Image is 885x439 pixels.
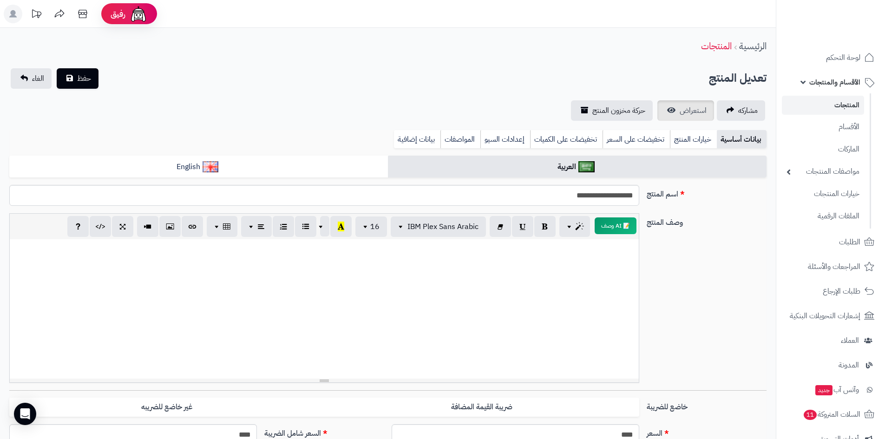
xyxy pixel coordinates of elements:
[709,69,767,88] h2: تعديل المنتج
[717,100,765,121] a: مشاركه
[680,105,707,116] span: استعراض
[14,403,36,425] div: Open Intercom Messenger
[809,76,860,89] span: الأقسام والمنتجات
[203,161,219,172] img: English
[782,46,879,69] a: لوحة التحكم
[782,354,879,376] a: المدونة
[370,221,380,232] span: 16
[670,130,717,149] a: خيارات المنتج
[407,221,479,232] span: IBM Plex Sans Arabic
[701,39,732,53] a: المنتجات
[782,329,879,352] a: العملاء
[324,398,639,417] label: ضريبة القيمة المضافة
[643,424,770,439] label: السعر
[643,213,770,228] label: وصف المنتج
[839,236,860,249] span: الطلبات
[480,130,530,149] a: إعدادات السيو
[595,217,636,234] button: 📝 AI وصف
[782,305,879,327] a: إشعارات التحويلات البنكية
[261,424,388,439] label: السعر شامل الضريبة
[782,231,879,253] a: الطلبات
[782,96,864,115] a: المنتجات
[790,309,860,322] span: إشعارات التحويلات البنكية
[803,408,860,421] span: السلات المتروكة
[9,398,324,417] label: غير خاضع للضريبه
[782,280,879,302] a: طلبات الإرجاع
[32,73,44,84] span: الغاء
[717,130,767,149] a: بيانات أساسية
[592,105,645,116] span: حركة مخزون المنتج
[77,73,91,84] span: حفظ
[643,398,770,413] label: خاضع للضريبة
[782,162,864,182] a: مواصفات المنتجات
[657,100,714,121] a: استعراض
[578,161,595,172] img: العربية
[782,403,879,426] a: السلات المتروكة11
[355,216,387,237] button: 16
[804,410,817,420] span: 11
[9,156,388,178] a: English
[808,260,860,273] span: المراجعات والأسئلة
[25,5,48,26] a: تحديثات المنصة
[782,256,879,278] a: المراجعات والأسئلة
[815,385,833,395] span: جديد
[643,185,770,200] label: اسم المنتج
[782,379,879,401] a: وآتس آبجديد
[782,206,864,226] a: الملفات الرقمية
[738,105,758,116] span: مشاركه
[603,130,670,149] a: تخفيضات على السعر
[111,8,125,20] span: رفيق
[739,39,767,53] a: الرئيسية
[814,383,859,396] span: وآتس آب
[530,130,603,149] a: تخفيضات على الكميات
[841,334,859,347] span: العملاء
[57,68,98,89] button: حفظ
[129,5,148,23] img: ai-face.png
[11,68,52,89] a: الغاء
[782,117,864,137] a: الأقسام
[391,216,486,237] button: IBM Plex Sans Arabic
[782,139,864,159] a: الماركات
[782,184,864,204] a: خيارات المنتجات
[571,100,653,121] a: حركة مخزون المنتج
[440,130,480,149] a: المواصفات
[826,51,860,64] span: لوحة التحكم
[388,156,767,178] a: العربية
[823,285,860,298] span: طلبات الإرجاع
[394,130,440,149] a: بيانات إضافية
[839,359,859,372] span: المدونة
